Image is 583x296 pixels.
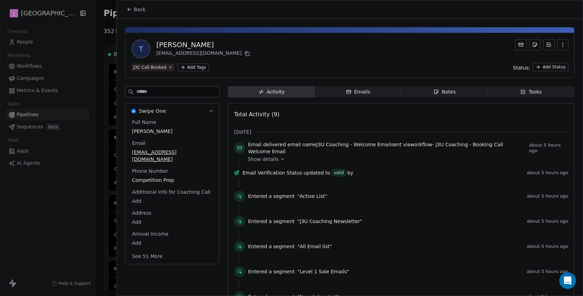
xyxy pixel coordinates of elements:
[527,269,568,274] span: about 5 hours ago
[248,218,295,225] span: Entered a segment
[248,268,295,275] span: Entered a segment
[130,168,169,175] span: Phone Number
[126,103,219,119] button: Swipe OneSwipe One
[234,111,279,118] span: Total Activity (9)
[433,88,456,96] div: Notes
[527,219,568,224] span: about 5 hours ago
[520,88,542,96] div: Tasks
[132,239,213,246] span: Add
[132,219,213,225] span: Add
[513,64,530,71] span: Status:
[156,50,251,58] div: [EMAIL_ADDRESS][DOMAIN_NAME]
[248,142,286,147] span: Email delivered
[316,142,391,147] span: J3U Coaching - Welcome Email
[130,119,158,126] span: Full Name
[131,109,136,113] img: Swipe One
[134,6,145,13] span: Back
[130,209,153,216] span: Address
[347,169,353,176] span: by
[132,40,149,57] span: T
[248,193,295,200] span: Entered a segment
[128,250,167,262] button: See 51 More
[527,244,568,249] span: about 5 hours ago
[334,169,344,176] div: valid
[132,149,213,163] span: [EMAIL_ADDRESS][DOMAIN_NAME]
[156,40,251,50] div: [PERSON_NAME]
[177,64,209,71] button: Add Tags
[248,141,526,155] span: email name sent via workflow -
[126,119,219,264] div: Swipe OneSwipe One
[122,3,150,16] button: Back
[248,156,279,163] span: Show details
[559,272,576,289] div: Open Intercom Messenger
[527,193,568,199] span: about 5 hours ago
[297,268,349,275] span: "Level 1 Sale Emails"
[248,156,563,163] a: Show details
[297,193,327,200] span: "Active List"
[139,108,166,114] span: Swipe One
[242,169,302,176] span: Email Verification Status
[132,128,213,135] span: [PERSON_NAME]
[132,177,213,184] span: Competition Prep
[527,170,568,176] span: about 5 hours ago
[303,169,330,176] span: updated to
[533,63,568,71] button: Add Status
[132,198,213,205] span: Add
[130,230,170,237] span: Annual Income
[346,88,370,96] div: Emails
[133,64,166,71] div: J3C Call Booked
[529,142,568,154] span: about 5 hours ago
[130,140,147,147] span: Email
[234,128,251,135] span: [DATE]
[130,188,212,195] span: Additional Info for Coaching Call
[248,243,295,250] span: Entered a segment
[297,218,362,225] span: "J3U Coaching Newsletter"
[297,243,332,250] span: "All Email list"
